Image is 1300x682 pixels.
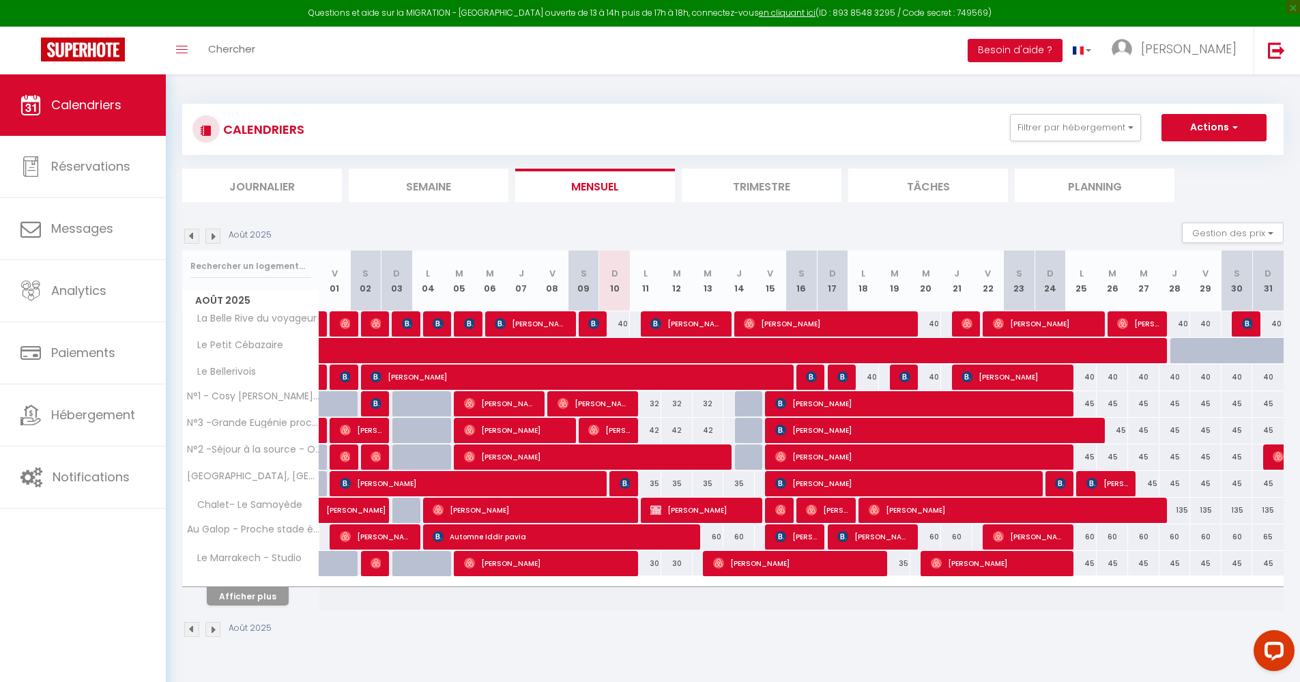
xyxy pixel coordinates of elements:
[673,267,681,280] abbr: M
[1222,551,1253,576] div: 45
[362,267,369,280] abbr: S
[185,391,321,401] span: N°1 - Cosy [PERSON_NAME] au pied de l'Opéra et du Kiosque
[1128,471,1159,496] div: 45
[371,364,789,390] span: [PERSON_NAME]
[319,251,351,311] th: 01
[1190,471,1222,496] div: 45
[620,470,630,496] span: [PERSON_NAME]
[1252,391,1284,416] div: 45
[1252,524,1284,550] div: 65
[922,267,930,280] abbr: M
[229,229,272,242] p: Août 2025
[568,251,599,311] th: 09
[879,251,910,311] th: 19
[599,311,631,337] div: 40
[848,251,880,311] th: 18
[1252,498,1284,523] div: 135
[962,364,1066,390] span: [PERSON_NAME]
[349,169,508,202] li: Semaine
[869,497,1161,523] span: [PERSON_NAME]
[1159,365,1191,390] div: 40
[630,391,661,416] div: 32
[332,267,338,280] abbr: V
[1252,418,1284,443] div: 45
[899,364,910,390] span: [PERSON_NAME]
[817,251,848,311] th: 17
[41,38,125,61] img: Super Booking
[775,497,785,523] span: [PERSON_NAME]
[464,550,631,576] span: [PERSON_NAME]
[1128,444,1159,470] div: 45
[1097,251,1128,311] th: 26
[1066,444,1097,470] div: 45
[185,338,287,353] span: Le Petit Cébazaire
[464,417,568,443] span: [PERSON_NAME]
[581,267,587,280] abbr: S
[837,524,910,550] span: [PERSON_NAME]
[630,551,661,576] div: 30
[1016,267,1022,280] abbr: S
[713,550,880,576] span: [PERSON_NAME]
[861,267,865,280] abbr: L
[1141,40,1237,57] span: [PERSON_NAME]
[1222,471,1253,496] div: 45
[1086,470,1128,496] span: [PERSON_NAME]
[775,444,1068,470] span: [PERSON_NAME]
[220,114,304,145] h3: CALENDRIERS
[1159,444,1191,470] div: 45
[829,267,836,280] abbr: D
[785,251,817,311] th: 16
[1190,251,1222,311] th: 29
[910,365,942,390] div: 40
[1015,169,1174,202] li: Planning
[704,267,712,280] abbr: M
[588,311,598,337] span: [PERSON_NAME]
[910,524,942,550] div: 60
[402,311,412,337] span: [PERSON_NAME]
[775,417,1099,443] span: [PERSON_NAME]
[759,7,815,18] a: en cliquant ici
[1097,551,1128,576] div: 45
[326,490,389,516] span: [PERSON_NAME]
[519,267,524,280] abbr: J
[630,418,661,443] div: 42
[51,282,106,299] span: Analytics
[723,251,755,311] th: 14
[1128,391,1159,416] div: 45
[1112,39,1132,59] img: ...
[426,267,430,280] abbr: L
[185,365,259,380] span: Le Bellerivois
[340,417,381,443] span: [PERSON_NAME]
[1010,114,1141,141] button: Filtrer par hébergement
[464,390,537,416] span: [PERSON_NAME]
[495,311,568,337] span: [PERSON_NAME]
[1140,267,1148,280] abbr: M
[1159,391,1191,416] div: 45
[848,365,880,390] div: 40
[837,364,848,390] span: [PERSON_NAME]
[1066,251,1097,311] th: 25
[1159,471,1191,496] div: 45
[755,251,786,311] th: 15
[182,169,342,202] li: Journalier
[723,471,755,496] div: 35
[51,158,130,175] span: Réservations
[340,364,350,390] span: [PERSON_NAME]
[474,251,506,311] th: 06
[1108,267,1116,280] abbr: M
[53,468,130,485] span: Notifications
[661,251,693,311] th: 12
[1128,365,1159,390] div: 40
[319,418,326,444] a: [PERSON_NAME]
[1159,498,1191,523] div: 135
[433,311,443,337] span: [PERSON_NAME] Ricart
[941,524,972,550] div: 60
[650,311,723,337] span: [PERSON_NAME]
[1190,418,1222,443] div: 45
[371,390,381,416] span: [PERSON_NAME]
[993,524,1066,550] span: [PERSON_NAME]
[1222,391,1253,416] div: 45
[51,96,121,113] span: Calendriers
[1004,251,1035,311] th: 23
